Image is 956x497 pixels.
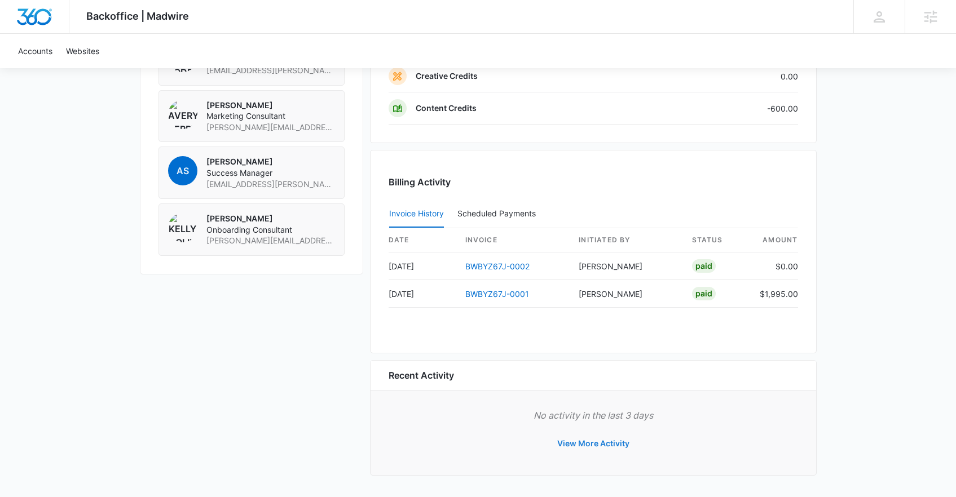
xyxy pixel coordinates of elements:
div: Paid [692,287,716,300]
td: $1,995.00 [751,280,798,308]
span: Backoffice | Madwire [86,10,189,22]
span: Onboarding Consultant [206,224,335,236]
img: Kelly Bolin [168,213,197,242]
span: Marketing Consultant [206,110,335,122]
span: [PERSON_NAME][EMAIL_ADDRESS][PERSON_NAME][DOMAIN_NAME] [206,235,335,246]
p: No activity in the last 3 days [389,409,798,422]
th: amount [751,228,798,252]
td: 0.00 [679,60,798,92]
span: AS [168,156,197,185]
th: invoice [456,228,570,252]
p: [PERSON_NAME] [206,100,335,111]
div: Scheduled Payments [457,210,540,218]
td: -600.00 [679,92,798,125]
span: [PERSON_NAME][EMAIL_ADDRESS][PERSON_NAME][DOMAIN_NAME] [206,122,335,133]
p: [PERSON_NAME] [206,156,335,167]
h6: Recent Activity [389,369,454,382]
a: BWBYZ67J-0001 [465,289,529,299]
span: [EMAIL_ADDRESS][PERSON_NAME][DOMAIN_NAME] [206,65,335,76]
span: [EMAIL_ADDRESS][PERSON_NAME][DOMAIN_NAME] [206,179,335,190]
img: Avery Berryman [168,100,197,129]
a: BWBYZ67J-0002 [465,261,530,271]
button: Invoice History [389,201,444,228]
td: [DATE] [389,252,456,280]
button: View More Activity [546,430,641,457]
td: [DATE] [389,280,456,308]
td: [PERSON_NAME] [570,280,682,308]
th: date [389,228,456,252]
p: [PERSON_NAME] [206,213,335,224]
div: Paid [692,259,716,273]
th: Initiated By [570,228,682,252]
span: Success Manager [206,167,335,179]
td: $0.00 [751,252,798,280]
p: Content Credits [416,103,477,114]
h3: Billing Activity [389,175,798,189]
a: Websites [59,34,106,68]
a: Accounts [11,34,59,68]
td: [PERSON_NAME] [570,252,682,280]
p: Creative Credits [416,70,478,82]
th: status [683,228,751,252]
